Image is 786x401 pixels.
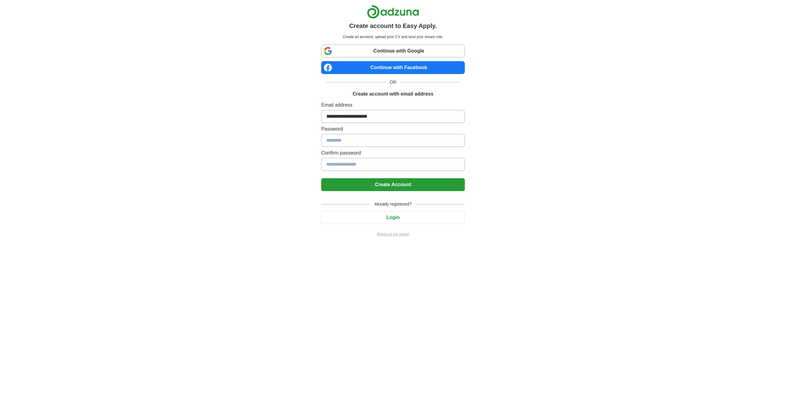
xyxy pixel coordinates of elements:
label: Email address [321,101,465,109]
button: Create Account [321,178,465,191]
label: Password [321,125,465,133]
a: Return to job advert [321,231,465,237]
p: Create an account, upload your CV and land your dream role. [322,34,463,40]
span: Already registered? [371,201,415,207]
button: Login [321,211,465,224]
h1: Create account with email address [352,90,433,98]
a: Continue with Facebook [321,61,465,74]
img: Adzuna logo [367,5,419,19]
span: OR [386,79,400,85]
a: Login [321,215,465,220]
h1: Create account to Easy Apply. [349,21,437,30]
label: Confirm password [321,149,465,157]
a: Continue with Google [321,45,465,57]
